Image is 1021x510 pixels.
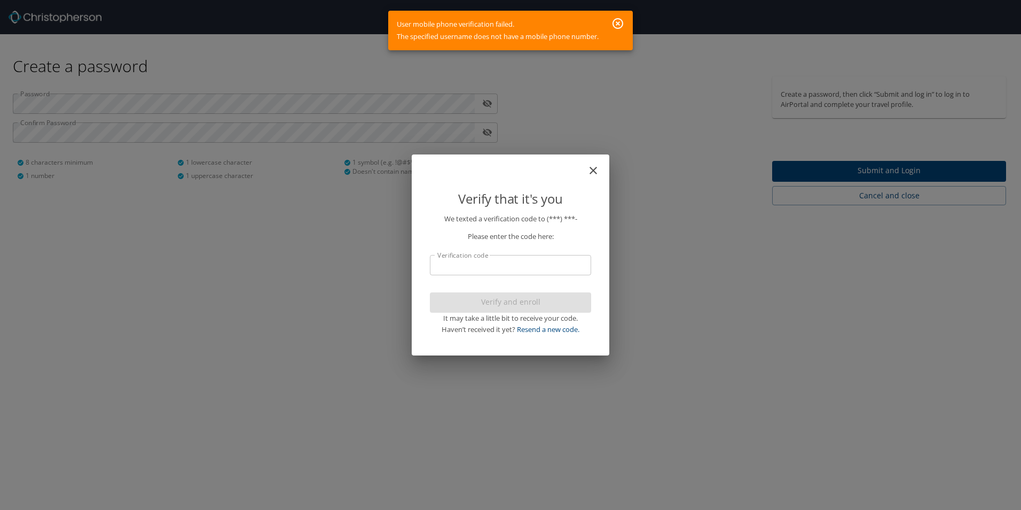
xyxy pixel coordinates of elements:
[430,231,591,242] p: Please enter the code here:
[517,324,579,334] a: Resend a new code.
[430,213,591,225] p: We texted a verification code to (***) ***-
[592,159,605,172] button: close
[430,324,591,335] div: Haven’t received it yet?
[397,14,599,47] div: User mobile phone verification failed. The specified username does not have a mobile phone number.
[430,189,591,209] p: Verify that it's you
[430,313,591,324] div: It may take a little bit to receive your code.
